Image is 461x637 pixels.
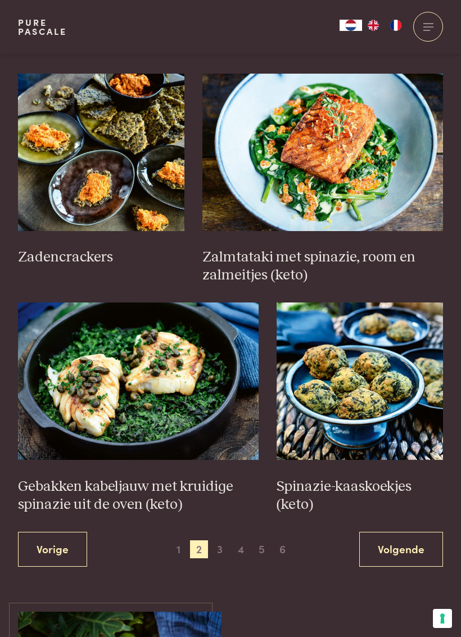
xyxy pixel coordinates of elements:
span: 2 [190,540,208,558]
span: 3 [211,540,229,558]
a: PurePascale [18,18,67,36]
a: Gebakken kabeljauw met kruidige spinazie uit de oven (keto) Gebakken kabeljauw met kruidige spina... [18,302,259,514]
img: Zadencrackers [18,74,185,231]
span: 4 [232,540,250,558]
span: 5 [253,540,271,558]
a: Spinazie-kaaskoekjes (keto) Spinazie-kaaskoekjes (keto) [277,302,444,514]
h3: Zalmtataki met spinazie, room en zalmeitjes (keto) [202,249,443,284]
img: Spinazie-kaaskoekjes (keto) [277,302,444,460]
img: Zalmtataki met spinazie, room en zalmeitjes (keto) [202,74,443,231]
a: Zadencrackers Zadencrackers [18,74,185,267]
aside: Language selected: Nederlands [340,20,407,31]
button: Uw voorkeuren voor toestemming voor trackingtechnologieën [433,609,452,628]
a: NL [340,20,362,31]
a: Zalmtataki met spinazie, room en zalmeitjes (keto) Zalmtataki met spinazie, room en zalmeitjes (k... [202,74,443,285]
ul: Language list [362,20,407,31]
h3: Zadencrackers [18,249,185,266]
span: 6 [274,540,292,558]
div: Language [340,20,362,31]
img: Gebakken kabeljauw met kruidige spinazie uit de oven (keto) [18,302,259,460]
h3: Spinazie-kaaskoekjes (keto) [277,478,444,514]
a: FR [385,20,407,31]
h3: Gebakken kabeljauw met kruidige spinazie uit de oven (keto) [18,478,259,514]
a: Volgende [359,532,443,567]
span: 1 [169,540,187,558]
a: Vorige [18,532,87,567]
a: EN [362,20,385,31]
